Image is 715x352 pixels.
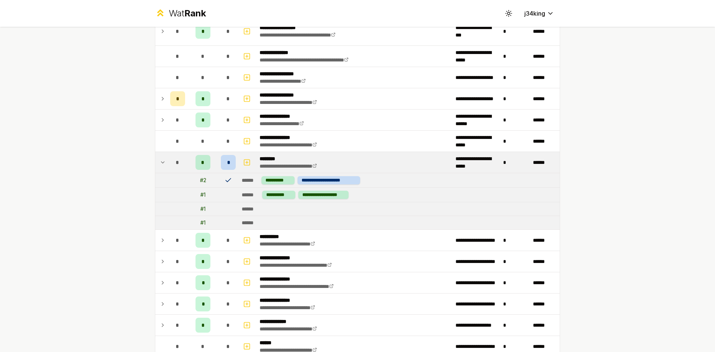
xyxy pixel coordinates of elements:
div: # 1 [200,191,206,199]
span: Rank [184,8,206,19]
div: # 2 [200,177,206,184]
span: j34king [524,9,545,18]
a: WatRank [155,7,206,19]
div: # 1 [200,205,206,213]
div: # 1 [200,219,206,226]
button: j34king [518,7,560,20]
div: Wat [169,7,206,19]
